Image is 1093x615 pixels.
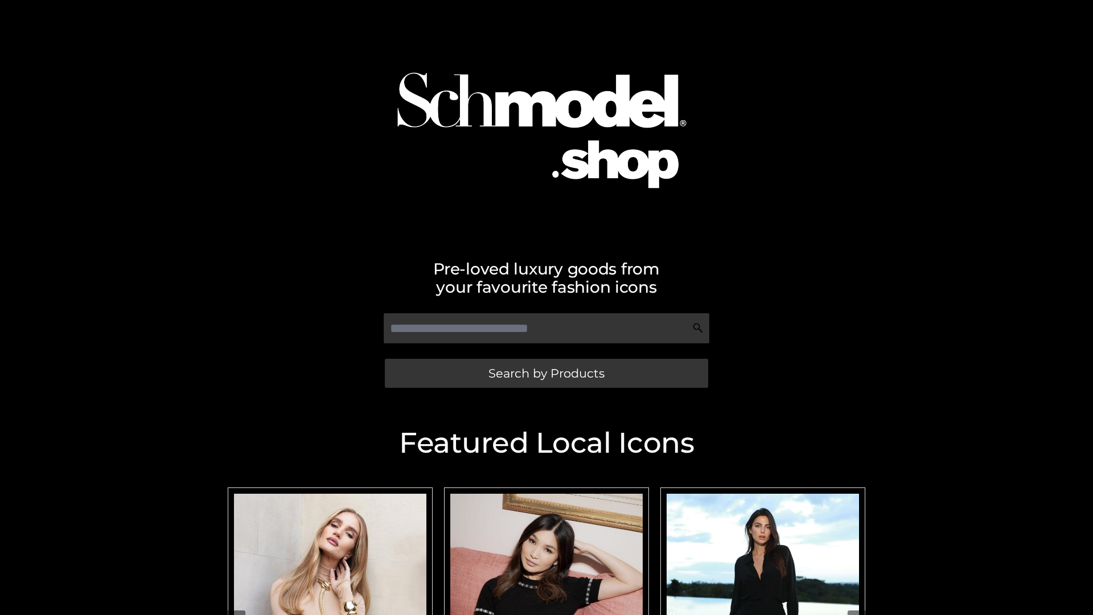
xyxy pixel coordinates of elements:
h2: Featured Local Icons​ [222,429,871,457]
span: Search by Products [488,367,605,379]
h2: Pre-loved luxury goods from your favourite fashion icons [222,260,871,296]
img: Search Icon [692,322,704,334]
a: Search by Products [385,359,708,388]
